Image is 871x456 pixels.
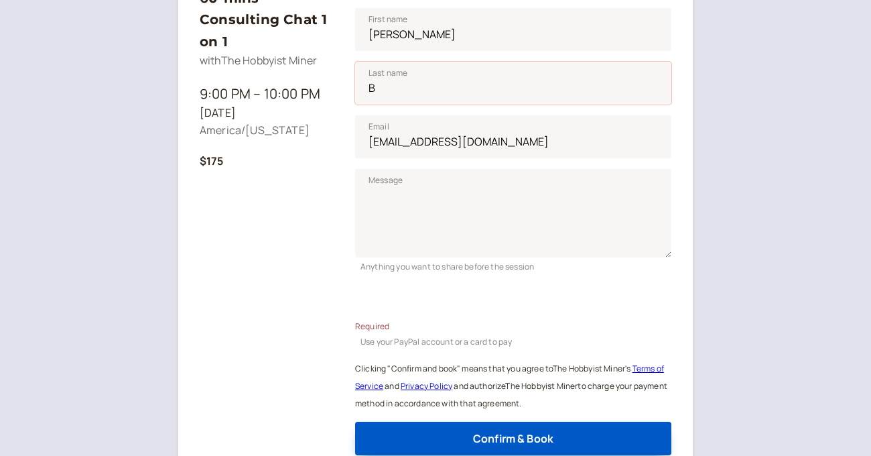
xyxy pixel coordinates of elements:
[355,363,667,409] small: Clicking "Confirm and book" means that you agree to The Hobbyist Miner ' s and and authorize The ...
[200,154,224,168] b: $175
[355,258,671,273] div: Anything you want to share before the session
[473,431,553,446] span: Confirm & Book
[355,320,671,333] div: Required
[368,66,407,80] span: Last name
[368,174,403,187] span: Message
[401,380,452,392] a: Privacy Policy
[355,169,671,258] textarea: Message
[355,62,671,105] input: Last name
[368,120,389,133] span: Email
[355,8,671,51] input: First name
[200,83,334,105] div: 9:00 PM – 10:00 PM
[200,105,334,122] div: [DATE]
[355,363,664,392] a: Terms of Service
[355,422,671,455] button: Confirm & Book
[355,333,671,348] div: Use your PayPal account or a card to pay
[355,115,671,158] input: Email
[200,53,318,68] span: with The Hobbyist Miner
[368,13,408,26] span: First name
[200,122,334,139] div: America/[US_STATE]
[355,284,671,315] iframe: PayPal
